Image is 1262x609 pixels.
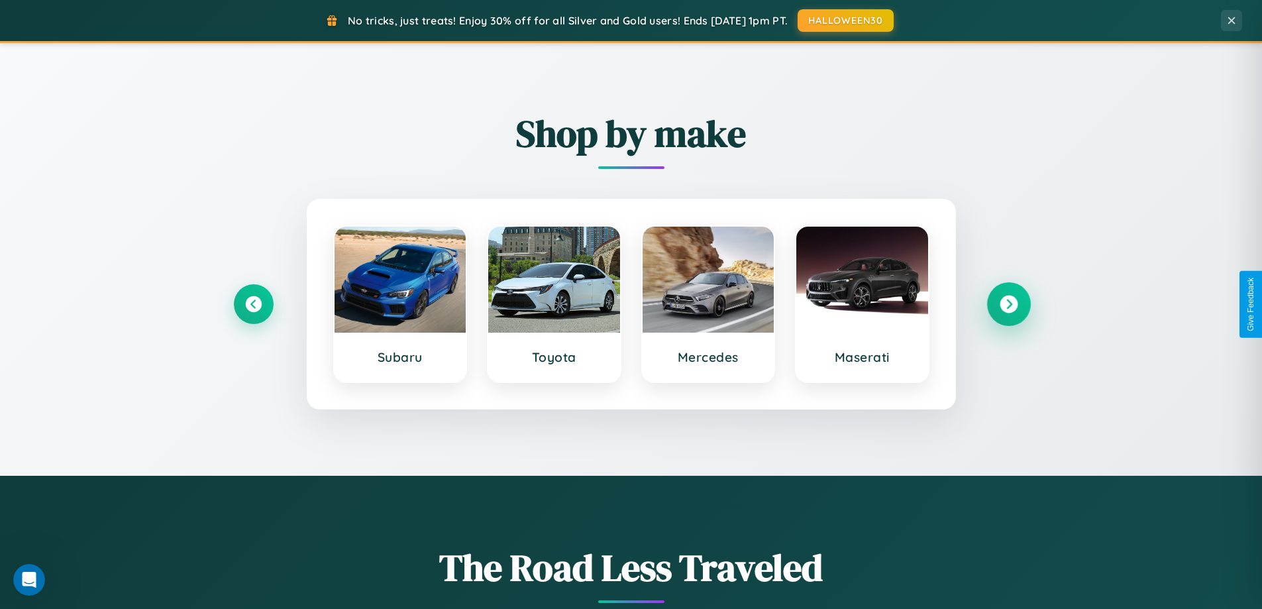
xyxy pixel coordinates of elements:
h3: Subaru [348,349,453,365]
h3: Mercedes [656,349,761,365]
h3: Toyota [501,349,607,365]
h1: The Road Less Traveled [234,542,1029,593]
button: HALLOWEEN30 [798,9,894,32]
iframe: Intercom live chat [13,564,45,596]
span: No tricks, just treats! Enjoy 30% off for all Silver and Gold users! Ends [DATE] 1pm PT. [348,14,788,27]
h2: Shop by make [234,108,1029,159]
h3: Maserati [810,349,915,365]
div: Give Feedback [1246,278,1255,331]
